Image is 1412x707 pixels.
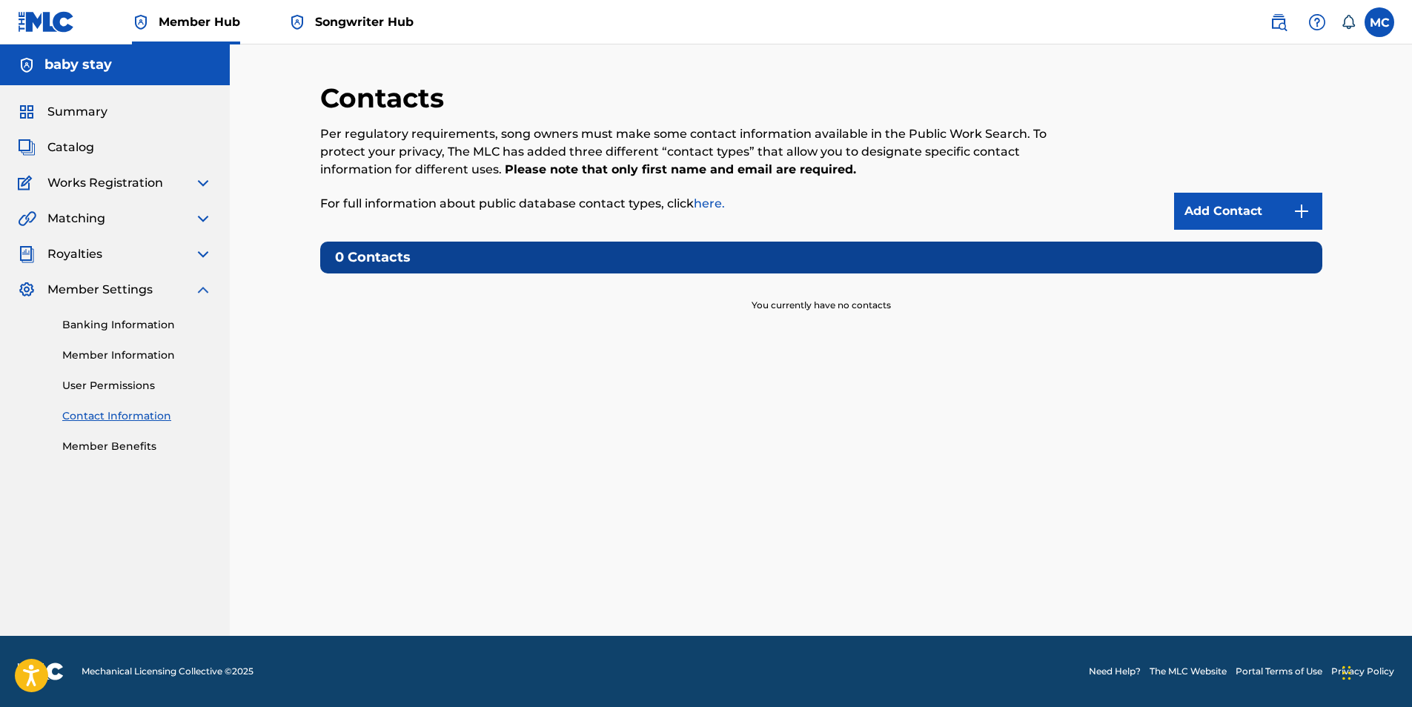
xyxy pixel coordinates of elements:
img: MLC Logo [18,11,75,33]
span: Songwriter Hub [315,13,414,30]
img: Catalog [18,139,36,156]
a: SummarySummary [18,103,107,121]
img: expand [194,281,212,299]
a: CatalogCatalog [18,139,94,156]
img: Accounts [18,56,36,74]
span: Member Settings [47,281,153,299]
a: Contact Information [62,408,212,424]
h5: 0 Contacts [320,242,1322,273]
img: Summary [18,103,36,121]
img: Top Rightsholder [288,13,306,31]
div: User Menu [1365,7,1394,37]
img: logo [18,663,64,680]
a: Banking Information [62,317,212,333]
img: expand [194,174,212,192]
span: Matching [47,210,105,228]
iframe: Chat Widget [1338,636,1412,707]
a: Portal Terms of Use [1236,665,1322,678]
span: Mechanical Licensing Collective © 2025 [82,665,253,678]
div: Notifications [1341,15,1356,30]
img: help [1308,13,1326,31]
img: expand [194,210,212,228]
span: Catalog [47,139,94,156]
img: search [1270,13,1287,31]
img: Matching [18,210,36,228]
p: You currently have no contacts [752,281,891,312]
img: Royalties [18,245,36,263]
a: here. [694,196,725,210]
iframe: Resource Center [1370,470,1412,589]
a: Add Contact [1174,193,1322,230]
a: User Permissions [62,378,212,394]
img: Works Registration [18,174,37,192]
a: Privacy Policy [1331,665,1394,678]
div: Help [1302,7,1332,37]
p: Per regulatory requirements, song owners must make some contact information available in the Publ... [320,125,1092,179]
a: The MLC Website [1150,665,1227,678]
a: Member Information [62,348,212,363]
img: expand [194,245,212,263]
div: Drag [1342,651,1351,695]
img: Top Rightsholder [132,13,150,31]
span: Works Registration [47,174,163,192]
img: Member Settings [18,281,36,299]
p: For full information about public database contact types, click [320,195,1092,213]
strong: Please note that only first name and email are required. [505,162,856,176]
h2: Contacts [320,82,451,115]
span: Royalties [47,245,102,263]
a: Public Search [1264,7,1293,37]
h5: baby stay [44,56,112,73]
span: Summary [47,103,107,121]
a: Member Benefits [62,439,212,454]
img: 9d2ae6d4665cec9f34b9.svg [1293,202,1310,220]
a: Need Help? [1089,665,1141,678]
span: Member Hub [159,13,240,30]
